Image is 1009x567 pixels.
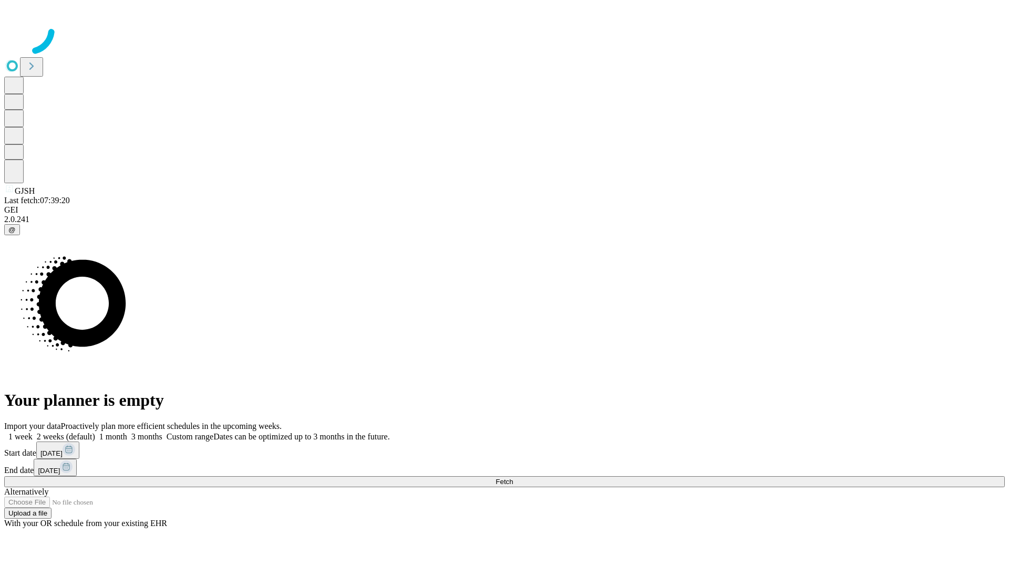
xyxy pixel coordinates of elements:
[4,196,70,205] span: Last fetch: 07:39:20
[4,508,52,519] button: Upload a file
[4,422,61,430] span: Import your data
[4,205,1005,215] div: GEI
[4,459,1005,476] div: End date
[34,459,77,476] button: [DATE]
[8,226,16,234] span: @
[4,224,20,235] button: @
[8,432,33,441] span: 1 week
[213,432,389,441] span: Dates can be optimized up to 3 months in the future.
[99,432,127,441] span: 1 month
[61,422,282,430] span: Proactively plan more efficient schedules in the upcoming weeks.
[4,391,1005,410] h1: Your planner is empty
[4,215,1005,224] div: 2.0.241
[36,442,79,459] button: [DATE]
[38,467,60,475] span: [DATE]
[15,186,35,195] span: GJSH
[4,442,1005,459] div: Start date
[37,432,95,441] span: 2 weeks (default)
[4,519,167,528] span: With your OR schedule from your existing EHR
[40,449,63,457] span: [DATE]
[496,478,513,486] span: Fetch
[131,432,162,441] span: 3 months
[4,487,48,496] span: Alternatively
[4,476,1005,487] button: Fetch
[167,432,213,441] span: Custom range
